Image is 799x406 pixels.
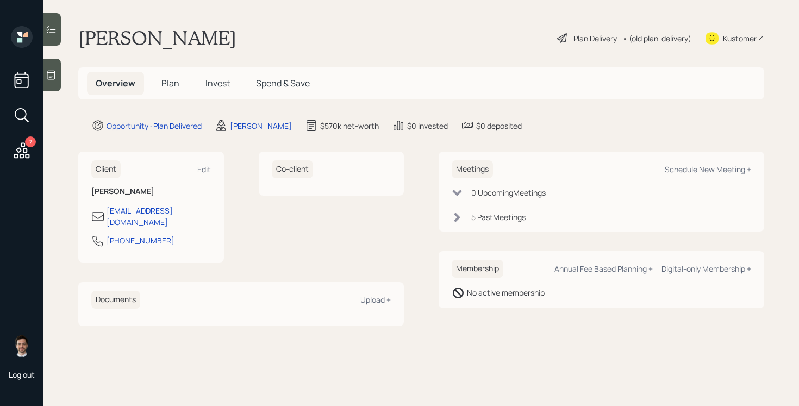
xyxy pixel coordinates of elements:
h6: [PERSON_NAME] [91,187,211,196]
h1: [PERSON_NAME] [78,26,236,50]
h6: Meetings [452,160,493,178]
div: $0 deposited [476,120,522,132]
div: [PHONE_NUMBER] [107,235,174,246]
div: [EMAIL_ADDRESS][DOMAIN_NAME] [107,205,211,228]
div: Upload + [360,295,391,305]
div: 7 [25,136,36,147]
h6: Client [91,160,121,178]
span: Overview [96,77,135,89]
h6: Co-client [272,160,313,178]
div: $570k net-worth [320,120,379,132]
span: Plan [161,77,179,89]
div: 0 Upcoming Meeting s [471,187,546,198]
div: Plan Delivery [573,33,617,44]
div: [PERSON_NAME] [230,120,292,132]
img: jonah-coleman-headshot.png [11,335,33,357]
div: Schedule New Meeting + [665,164,751,174]
div: Edit [197,164,211,174]
div: Opportunity · Plan Delivered [107,120,202,132]
div: Annual Fee Based Planning + [554,264,653,274]
span: Invest [205,77,230,89]
div: Digital-only Membership + [661,264,751,274]
div: No active membership [467,287,545,298]
div: • (old plan-delivery) [622,33,691,44]
div: Log out [9,370,35,380]
div: Kustomer [723,33,757,44]
div: 5 Past Meeting s [471,211,526,223]
h6: Membership [452,260,503,278]
h6: Documents [91,291,140,309]
span: Spend & Save [256,77,310,89]
div: $0 invested [407,120,448,132]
